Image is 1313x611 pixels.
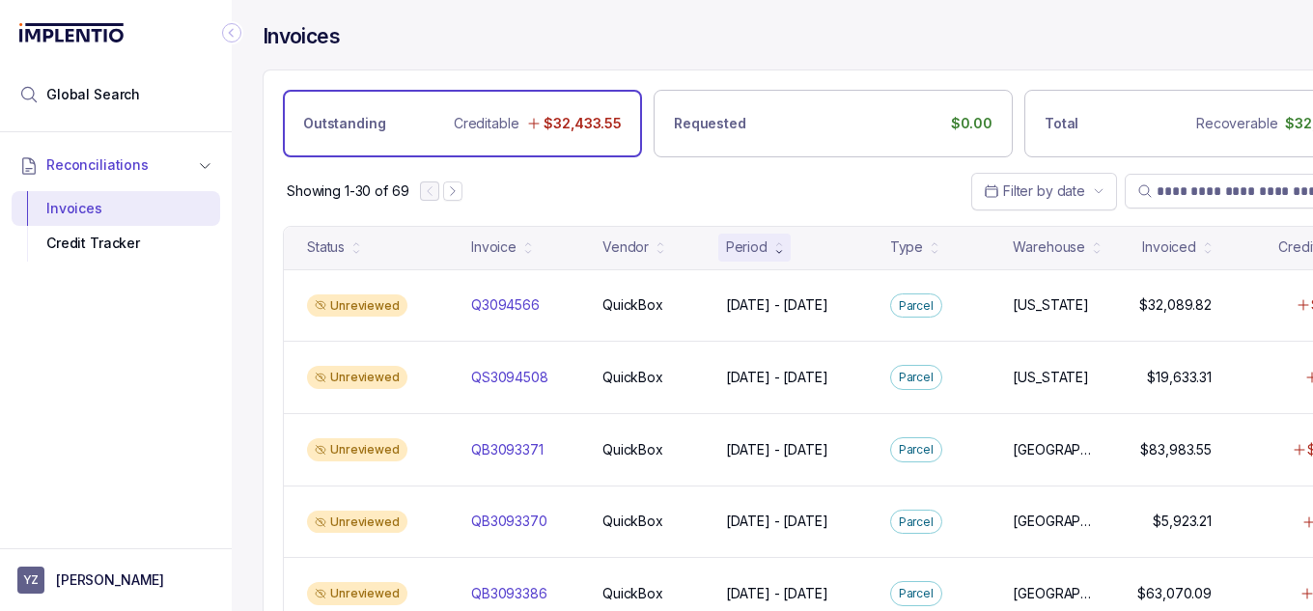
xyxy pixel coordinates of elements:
p: Showing 1-30 of 69 [287,181,408,201]
div: Unreviewed [307,511,407,534]
p: [DATE] - [DATE] [726,440,828,459]
span: User initials [17,567,44,594]
p: QuickBox [602,440,663,459]
p: [GEOGRAPHIC_DATA] [1013,440,1098,459]
p: QuickBox [602,368,663,387]
h4: Invoices [263,23,340,50]
p: Recoverable [1196,114,1277,133]
p: QuickBox [602,295,663,315]
div: Collapse Icon [220,21,243,44]
p: Parcel [899,296,934,316]
p: QB3093371 [471,440,544,459]
p: Creditable [454,114,519,133]
p: [DATE] - [DATE] [726,512,828,531]
p: [US_STATE] [1013,295,1089,315]
p: [DATE] - [DATE] [726,295,828,315]
p: Parcel [899,513,934,532]
span: Filter by date [1003,182,1085,199]
div: Invoices [27,191,205,226]
div: Period [726,237,768,257]
span: Reconciliations [46,155,149,175]
p: $83,983.55 [1140,440,1212,459]
p: Parcel [899,440,934,459]
p: QB3093370 [471,512,547,531]
button: Next Page [443,181,462,201]
p: Requested [674,114,746,133]
p: $32,089.82 [1139,295,1212,315]
p: $32,433.55 [544,114,622,133]
search: Date Range Picker [984,181,1085,201]
p: [DATE] - [DATE] [726,368,828,387]
span: Global Search [46,85,140,104]
p: Parcel [899,584,934,603]
div: Reconciliations [12,187,220,265]
div: Status [307,237,345,257]
p: QS3094508 [471,368,548,387]
div: Remaining page entries [287,181,408,201]
p: QuickBox [602,512,663,531]
div: Unreviewed [307,582,407,605]
div: Unreviewed [307,294,407,318]
p: [GEOGRAPHIC_DATA] [1013,584,1098,603]
p: $0.00 [951,114,992,133]
button: Reconciliations [12,144,220,186]
button: User initials[PERSON_NAME] [17,567,214,594]
div: Vendor [602,237,649,257]
p: [GEOGRAPHIC_DATA] [1013,512,1098,531]
div: Unreviewed [307,366,407,389]
p: Total [1045,114,1078,133]
div: Type [890,237,923,257]
p: [US_STATE] [1013,368,1089,387]
div: Warehouse [1013,237,1085,257]
p: [DATE] - [DATE] [726,584,828,603]
p: Q3094566 [471,295,540,315]
div: Invoice [471,237,517,257]
p: QuickBox [602,584,663,603]
p: Parcel [899,368,934,387]
div: Credit Tracker [27,226,205,261]
div: Unreviewed [307,438,407,461]
p: QB3093386 [471,584,547,603]
p: $5,923.21 [1153,512,1212,531]
p: $63,070.09 [1137,584,1212,603]
div: Invoiced [1142,237,1196,257]
p: [PERSON_NAME] [56,570,164,590]
p: $19,633.31 [1147,368,1212,387]
button: Date Range Picker [971,173,1117,209]
p: Outstanding [303,114,385,133]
